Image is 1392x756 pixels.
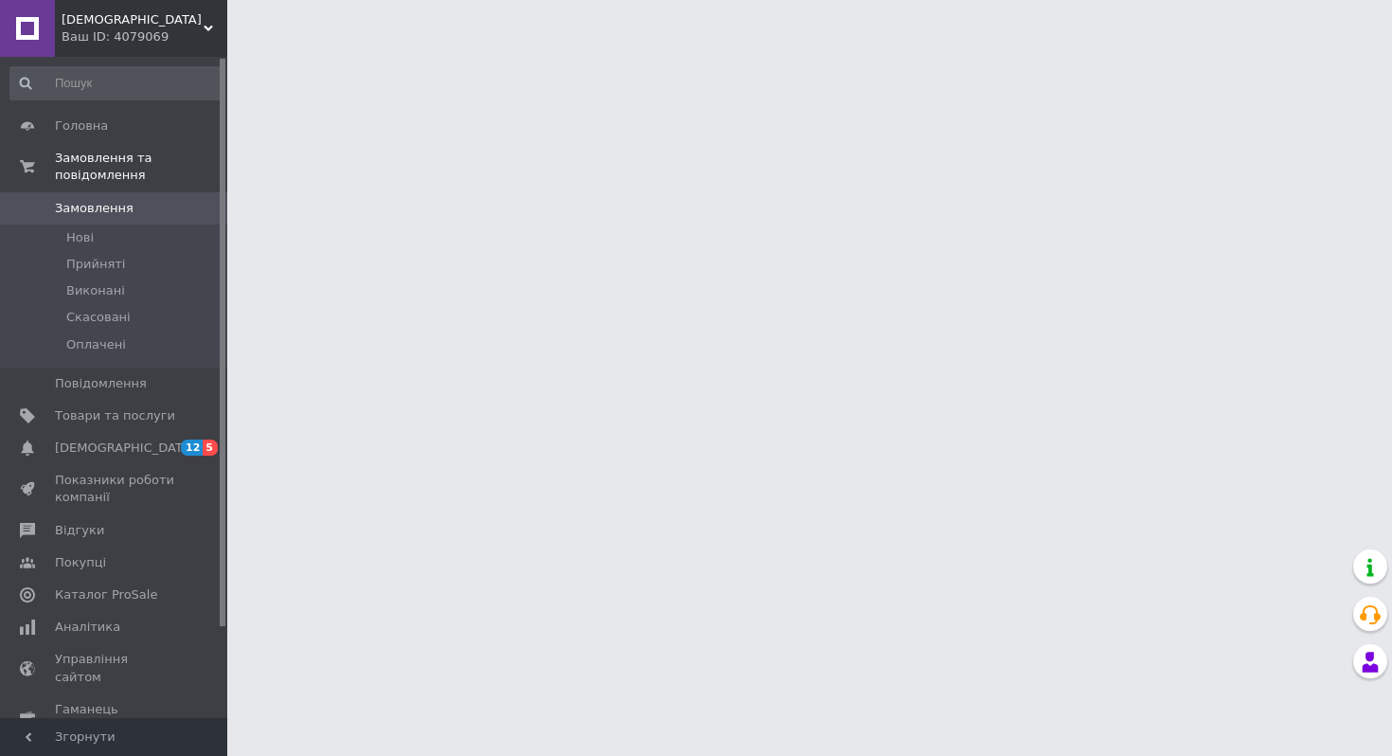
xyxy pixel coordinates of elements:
[66,229,94,246] span: Нові
[181,440,203,456] span: 12
[9,66,223,100] input: Пошук
[55,117,108,135] span: Головна
[55,375,147,392] span: Повідомлення
[55,651,175,685] span: Управління сайтом
[62,11,204,28] span: BUDNI
[66,309,131,326] span: Скасовані
[66,256,125,273] span: Прийняті
[55,472,175,506] span: Показники роботи компанії
[55,586,157,603] span: Каталог ProSale
[62,28,227,45] div: Ваш ID: 4079069
[55,440,195,457] span: [DEMOGRAPHIC_DATA]
[203,440,218,456] span: 5
[66,282,125,299] span: Виконані
[55,407,175,424] span: Товари та послуги
[55,150,227,184] span: Замовлення та повідомлення
[55,701,175,735] span: Гаманець компанії
[55,200,134,217] span: Замовлення
[55,522,104,539] span: Відгуки
[66,336,126,353] span: Оплачені
[55,619,120,636] span: Аналітика
[55,554,106,571] span: Покупці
